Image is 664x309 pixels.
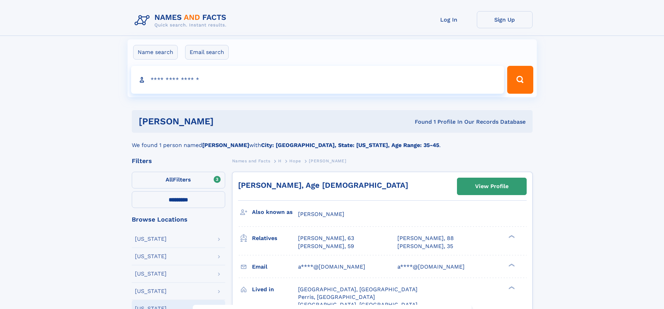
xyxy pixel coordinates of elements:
[132,158,225,164] div: Filters
[298,234,354,242] a: [PERSON_NAME], 63
[314,118,526,126] div: Found 1 Profile In Our Records Database
[135,288,167,294] div: [US_STATE]
[252,284,298,295] h3: Lived in
[309,159,346,163] span: [PERSON_NAME]
[132,172,225,188] label: Filters
[507,263,515,267] div: ❯
[289,156,301,165] a: Hope
[252,232,298,244] h3: Relatives
[166,176,173,183] span: All
[132,11,232,30] img: Logo Names and Facts
[298,301,418,308] span: [GEOGRAPHIC_DATA], [GEOGRAPHIC_DATA]
[507,66,533,94] button: Search Button
[132,133,533,149] div: We found 1 person named with .
[397,242,453,250] a: [PERSON_NAME], 35
[421,11,477,28] a: Log In
[397,234,454,242] a: [PERSON_NAME], 88
[278,159,282,163] span: H
[139,117,314,126] h1: [PERSON_NAME]
[252,206,298,218] h3: Also known as
[135,236,167,242] div: [US_STATE]
[278,156,282,165] a: H
[131,66,504,94] input: search input
[477,11,533,28] a: Sign Up
[298,242,354,250] a: [PERSON_NAME], 59
[133,45,178,60] label: Name search
[298,286,418,293] span: [GEOGRAPHIC_DATA], [GEOGRAPHIC_DATA]
[252,261,298,273] h3: Email
[135,271,167,277] div: [US_STATE]
[135,254,167,259] div: [US_STATE]
[298,294,375,300] span: Perris, [GEOGRAPHIC_DATA]
[238,181,408,190] a: [PERSON_NAME], Age [DEMOGRAPHIC_DATA]
[185,45,229,60] label: Email search
[457,178,526,195] a: View Profile
[202,142,249,148] b: [PERSON_NAME]
[132,216,225,223] div: Browse Locations
[475,178,509,194] div: View Profile
[298,211,344,217] span: [PERSON_NAME]
[507,234,515,239] div: ❯
[289,159,301,163] span: Hope
[261,142,439,148] b: City: [GEOGRAPHIC_DATA], State: [US_STATE], Age Range: 35-45
[232,156,270,165] a: Names and Facts
[507,285,515,290] div: ❯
